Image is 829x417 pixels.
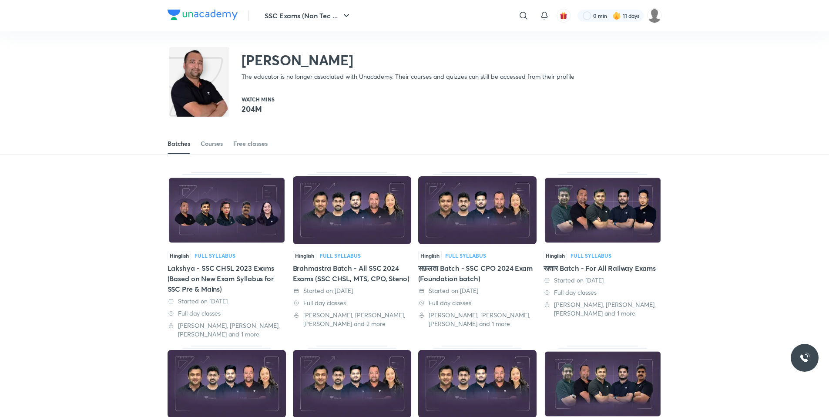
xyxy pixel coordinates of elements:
img: Thumbnail [418,176,537,244]
a: Company Logo [168,10,238,22]
div: Full Syllabus [320,253,361,258]
p: The educator is no longer associated with Unacademy. Their courses and quizzes can still be acces... [242,72,574,81]
img: class [169,49,229,141]
button: SSC Exams (Non Tec ... [259,7,357,24]
div: Brahmastra Batch - All SSC 2024 Exams (SSC CHSL, MTS, CPO, Steno) [293,263,411,284]
div: Brahmastra Batch - All SSC 2024 Exams (SSC CHSL, MTS, CPO, Steno) [293,172,411,339]
div: Started on 26 Feb 2024 [544,276,662,285]
div: RaMo Sir, Robin Sharma, Arsh Chhabra and 2 more [293,311,411,328]
div: Full day classes [418,299,537,307]
div: रफ़्तार Batch - For All Railway Exams [544,172,662,339]
span: Hinglish [293,251,316,260]
div: सफ़लता Batch - SSC CPO 2024 Exam (Foundation batch) [418,263,537,284]
div: Full day classes [293,299,411,307]
div: Lakshya - SSC CHSL 2023 Exams (Based on New Exam Syllabus for SSC Pre & Mains) [168,172,286,339]
div: Started on 1 Mar 2024 [418,286,537,295]
div: Full day classes [544,288,662,297]
a: Batches [168,133,190,154]
div: Full Syllabus [195,253,235,258]
div: Courses [201,139,223,148]
div: Robin Sharma, Jitendra Kumar, Sumit Goyal and 1 more [168,321,286,339]
div: RaMo Sir, Robin Sharma, Arsh Chhabra and 1 more [418,311,537,328]
h2: [PERSON_NAME] [242,51,574,69]
img: ttu [799,353,810,363]
span: Hinglish [544,251,567,260]
a: Free classes [233,133,268,154]
p: Watch mins [242,97,275,102]
div: रफ़्तार Batch - For All Railway Exams [544,263,662,273]
div: Full day classes [168,309,286,318]
img: Thumbnail [293,176,411,244]
img: Company Logo [168,10,238,20]
div: Started on 14 Mar 2024 [293,286,411,295]
div: Lakshya - SSC CHSL 2023 Exams (Based on New Exam Syllabus for SSC Pre & Mains) [168,263,286,294]
a: Courses [201,133,223,154]
div: Full Syllabus [571,253,611,258]
img: Thumbnail [544,176,662,244]
div: Started on 23 Jun 2023 [168,297,286,306]
button: avatar [557,9,571,23]
div: Free classes [233,139,268,148]
span: Hinglish [168,251,191,260]
div: सफ़लता Batch - SSC CPO 2024 Exam (Foundation batch) [418,172,537,339]
span: Hinglish [418,251,442,260]
img: Ajeet Kumar [647,8,662,23]
img: avatar [560,12,567,20]
div: Full Syllabus [445,253,486,258]
img: Thumbnail [168,176,286,244]
div: Batches [168,139,190,148]
p: 204M [242,104,275,114]
img: streak [612,11,621,20]
div: RaMo Sir, Robin Sharma, Deepak Sharma and 1 more [544,300,662,318]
